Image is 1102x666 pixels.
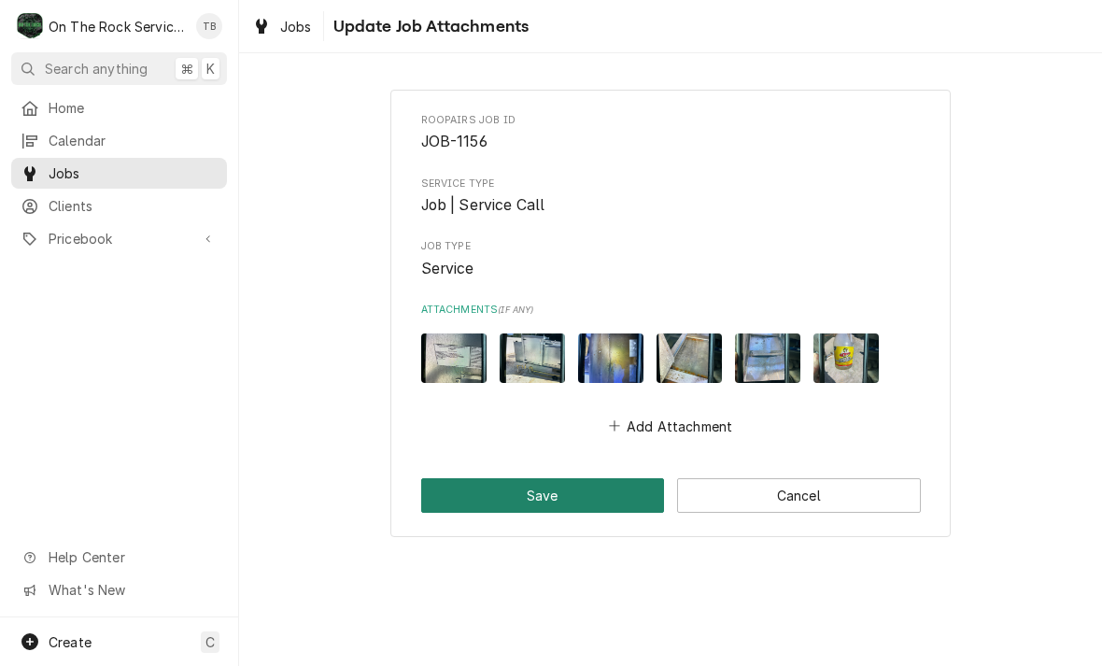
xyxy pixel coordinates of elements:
[421,478,665,513] button: Save
[735,333,800,383] img: 4lqlyE3QR2WkI5tQTKwj
[421,113,921,128] span: Roopairs Job ID
[49,196,218,216] span: Clients
[49,229,190,248] span: Pricebook
[49,163,218,183] span: Jobs
[196,13,222,39] div: Todd Brady's Avatar
[11,191,227,221] a: Clients
[49,580,216,600] span: What's New
[11,223,227,254] a: Go to Pricebook
[421,258,921,280] span: Job Type
[11,52,227,85] button: Search anything⌘K
[11,125,227,156] a: Calendar
[421,239,921,279] div: Job Type
[206,59,215,78] span: K
[17,13,43,39] div: On The Rock Services's Avatar
[180,59,193,78] span: ⌘
[17,13,43,39] div: O
[205,632,215,652] span: C
[421,478,921,513] div: Button Group
[280,17,312,36] span: Jobs
[421,303,921,318] label: Attachments
[421,303,921,439] div: Attachments
[421,260,474,277] span: Service
[49,131,218,150] span: Calendar
[677,478,921,513] button: Cancel
[421,194,921,217] span: Service Type
[421,131,921,153] span: Roopairs Job ID
[49,547,216,567] span: Help Center
[328,14,530,39] span: Update Job Attachments
[245,11,319,42] a: Jobs
[421,196,545,214] span: Job | Service Call
[421,133,487,150] span: JOB-1156
[11,92,227,123] a: Home
[498,305,533,315] span: ( if any )
[11,542,227,573] a: Go to Help Center
[49,98,218,118] span: Home
[390,90,951,537] div: Job Pause
[421,177,921,191] span: Service Type
[605,413,736,439] button: Add Attachment
[11,574,227,605] a: Go to What's New
[421,239,921,254] span: Job Type
[49,634,92,650] span: Create
[813,333,879,383] img: ndW3yaPjQMKwJFTP3FtP
[196,13,222,39] div: TB
[421,113,921,153] div: Roopairs Job ID
[421,333,487,383] img: Y2hQBLgSeGYSwE6UC3f0
[421,113,921,439] div: Job Pause Form
[578,333,643,383] img: QvfLbJtQgqgofQulgk4D
[421,478,921,513] div: Button Group Row
[500,333,565,383] img: wX0a6WAHSoqXfNn9qH5T
[45,59,148,78] span: Search anything
[49,17,186,36] div: On The Rock Services
[421,177,921,217] div: Service Type
[657,333,722,383] img: ickTei5WQEsVrNzW7naD
[11,158,227,189] a: Jobs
